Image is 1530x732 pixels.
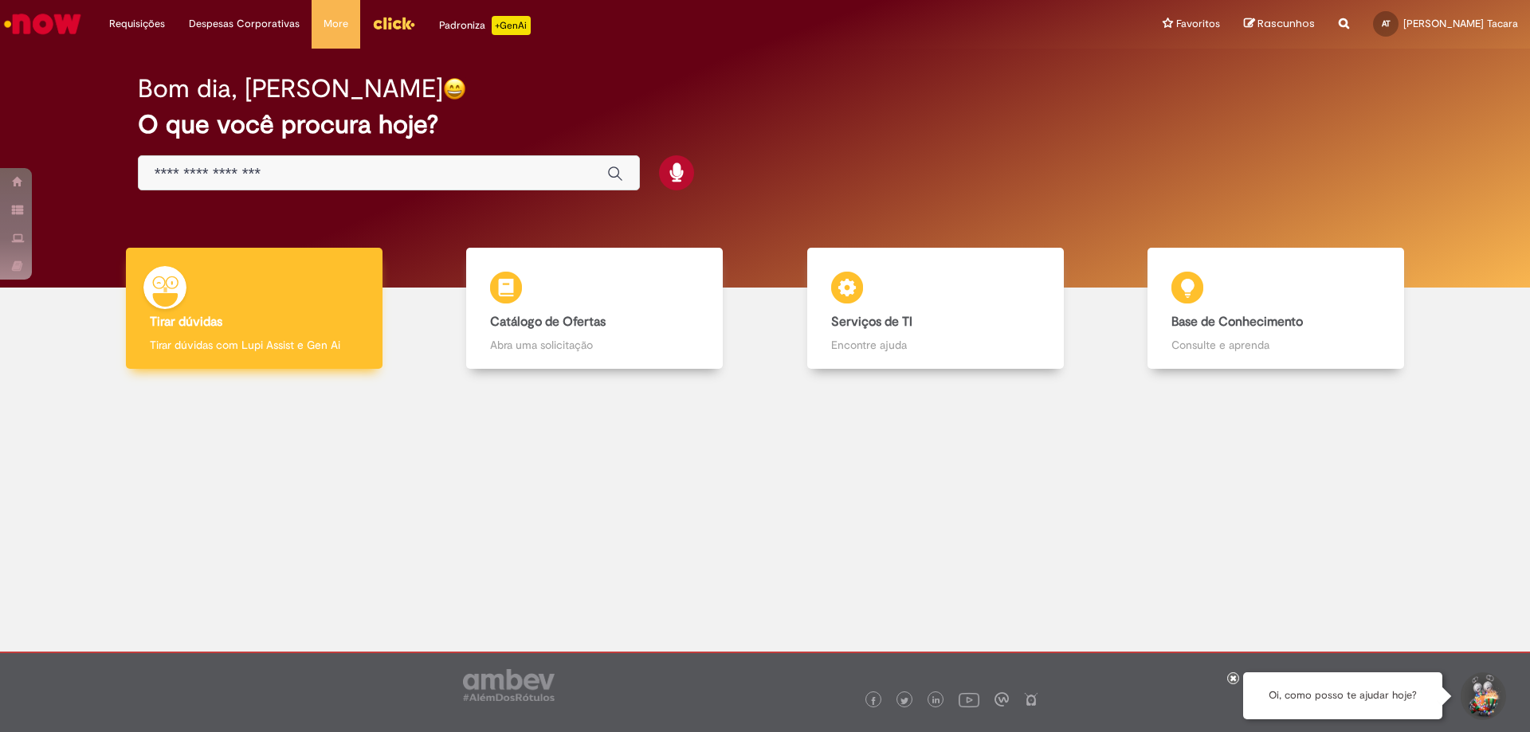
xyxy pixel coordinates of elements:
span: Favoritos [1176,16,1220,32]
span: Despesas Corporativas [189,16,300,32]
img: logo_footer_facebook.png [869,697,877,705]
div: Padroniza [439,16,531,35]
a: Tirar dúvidas Tirar dúvidas com Lupi Assist e Gen Ai [84,248,425,370]
b: Catálogo de Ofertas [490,314,606,330]
span: More [324,16,348,32]
a: Base de Conhecimento Consulte e aprenda [1106,248,1447,370]
b: Tirar dúvidas [150,314,222,330]
b: Serviços de TI [831,314,912,330]
span: Requisições [109,16,165,32]
span: [PERSON_NAME] Tacara [1403,17,1518,30]
a: Rascunhos [1244,17,1315,32]
img: logo_footer_youtube.png [959,689,979,710]
span: AT [1382,18,1391,29]
p: +GenAi [492,16,531,35]
b: Base de Conhecimento [1171,314,1303,330]
img: logo_footer_linkedin.png [932,696,940,706]
img: happy-face.png [443,77,466,100]
p: Consulte e aprenda [1171,337,1380,353]
img: ServiceNow [2,8,84,40]
a: Catálogo de Ofertas Abra uma solicitação [425,248,766,370]
p: Abra uma solicitação [490,337,699,353]
img: logo_footer_workplace.png [994,692,1009,707]
img: click_logo_yellow_360x200.png [372,11,415,35]
a: Serviços de TI Encontre ajuda [765,248,1106,370]
img: logo_footer_twitter.png [900,697,908,705]
p: Tirar dúvidas com Lupi Assist e Gen Ai [150,337,359,353]
h2: O que você procura hoje? [138,111,1393,139]
p: Encontre ajuda [831,337,1040,353]
span: Rascunhos [1257,16,1315,31]
img: logo_footer_ambev_rotulo_gray.png [463,669,555,701]
div: Oi, como posso te ajudar hoje? [1243,672,1442,719]
h2: Bom dia, [PERSON_NAME] [138,75,443,103]
img: logo_footer_naosei.png [1024,692,1038,707]
button: Iniciar Conversa de Suporte [1458,672,1506,720]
